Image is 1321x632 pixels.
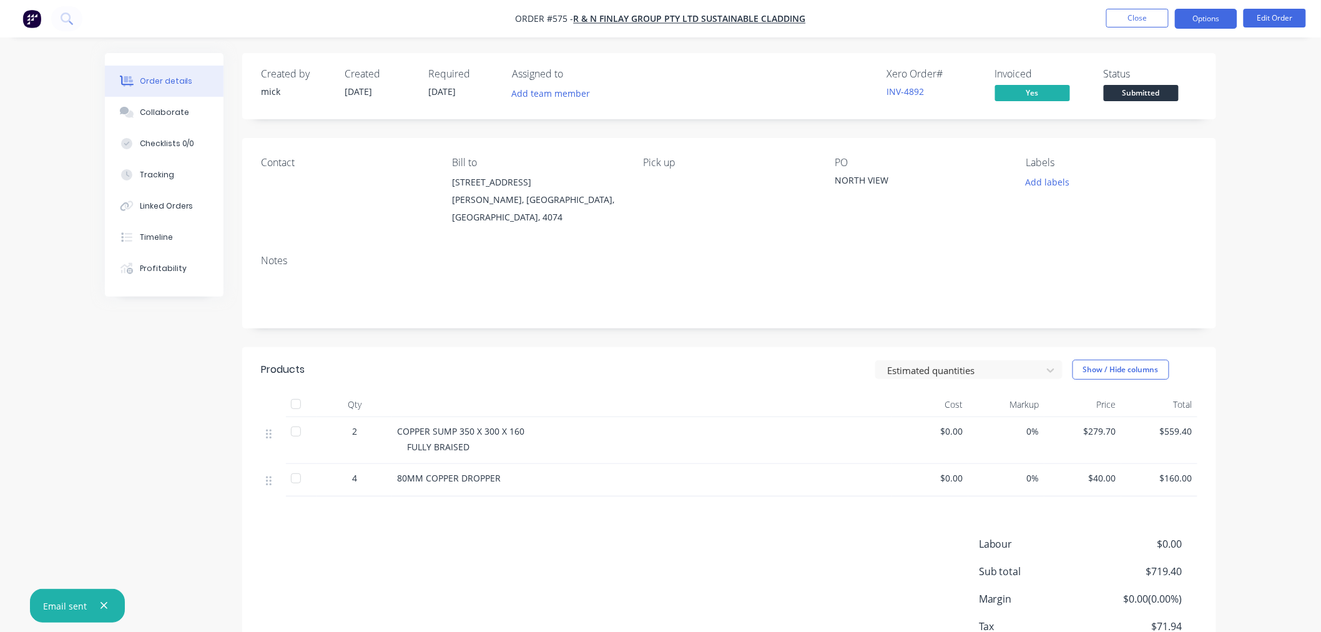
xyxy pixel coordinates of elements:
button: Order details [105,66,223,97]
span: $40.00 [1049,472,1116,485]
div: Profitability [140,263,187,274]
button: Linked Orders [105,190,223,222]
div: [STREET_ADDRESS] [452,174,623,191]
div: Cost [891,392,968,417]
a: INV-4892 [886,86,924,97]
button: Add team member [512,85,597,102]
div: Qty [317,392,392,417]
div: Assigned to [512,68,637,80]
div: [STREET_ADDRESS][PERSON_NAME], [GEOGRAPHIC_DATA], [GEOGRAPHIC_DATA], 4074 [452,174,623,226]
button: Show / Hide columns [1073,360,1169,380]
button: Collaborate [105,97,223,128]
div: Required [428,68,497,80]
span: [DATE] [428,86,456,97]
button: Submitted [1104,85,1179,104]
div: NORTH VIEW [835,174,991,191]
button: Add labels [1019,174,1076,190]
button: Add team member [505,85,597,102]
span: $0.00 [896,425,963,438]
div: Total [1121,392,1198,417]
span: $160.00 [1126,472,1193,485]
span: 0% [973,472,1040,485]
span: $279.70 [1049,425,1116,438]
span: Labour [979,536,1090,551]
span: $0.00 ( 0.00 %) [1090,591,1182,606]
span: Margin [979,591,1090,606]
button: Tracking [105,159,223,190]
div: Email sent [43,600,87,613]
span: 2 [352,425,357,438]
div: Contact [261,157,432,169]
span: 4 [352,472,357,485]
div: [PERSON_NAME], [GEOGRAPHIC_DATA], [GEOGRAPHIC_DATA], 4074 [452,191,623,226]
img: Factory [22,9,41,28]
span: $0.00 [1090,536,1182,551]
div: Notes [261,255,1197,267]
span: Sub total [979,564,1090,579]
div: PO [835,157,1006,169]
div: Bill to [452,157,623,169]
span: [DATE] [345,86,372,97]
button: Timeline [105,222,223,253]
button: Checklists 0/0 [105,128,223,159]
button: Edit Order [1244,9,1306,27]
div: Order details [140,76,193,87]
div: Invoiced [995,68,1089,80]
div: Status [1104,68,1197,80]
button: Options [1175,9,1237,29]
button: Profitability [105,253,223,284]
div: Pick up [644,157,815,169]
span: COPPER SUMP 350 X 300 X 160 [397,425,524,437]
span: $559.40 [1126,425,1193,438]
span: $0.00 [896,472,963,485]
div: Created by [261,68,330,80]
div: Tracking [140,169,174,180]
div: Products [261,362,305,377]
span: 0% [973,425,1040,438]
div: Price [1044,392,1121,417]
span: Yes [995,85,1070,101]
div: mick [261,85,330,98]
span: 80MM COPPER DROPPER [397,472,501,484]
div: Collaborate [140,107,189,118]
div: Timeline [140,232,173,243]
div: Linked Orders [140,200,194,212]
span: $719.40 [1090,564,1182,579]
div: Checklists 0/0 [140,138,195,149]
span: Order #575 - [516,13,574,25]
a: R & N Finlay Group Pty Ltd Sustainable Cladding [574,13,806,25]
button: Close [1106,9,1169,27]
span: FULLY BRAISED [407,441,469,453]
div: Xero Order # [886,68,980,80]
div: Markup [968,392,1045,417]
span: Submitted [1104,85,1179,101]
div: Labels [1026,157,1197,169]
div: Created [345,68,413,80]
